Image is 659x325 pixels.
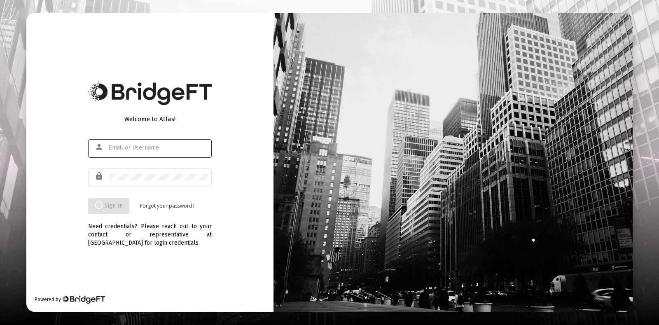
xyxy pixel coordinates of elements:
[62,295,105,304] img: Bridge Financial Technology Logo
[95,142,105,152] mat-icon: person
[88,214,212,247] div: Need credentials? Please reach out to your contact or representative at [GEOGRAPHIC_DATA] for log...
[35,295,105,304] div: Powered by
[95,202,123,209] span: Sign In
[140,202,194,210] a: Forgot your password?
[88,115,212,123] div: Welcome to Atlas!
[95,171,105,181] mat-icon: lock
[109,145,208,151] input: Email or Username
[88,82,212,105] img: Bridge Financial Technology Logo
[88,198,129,214] button: Sign In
